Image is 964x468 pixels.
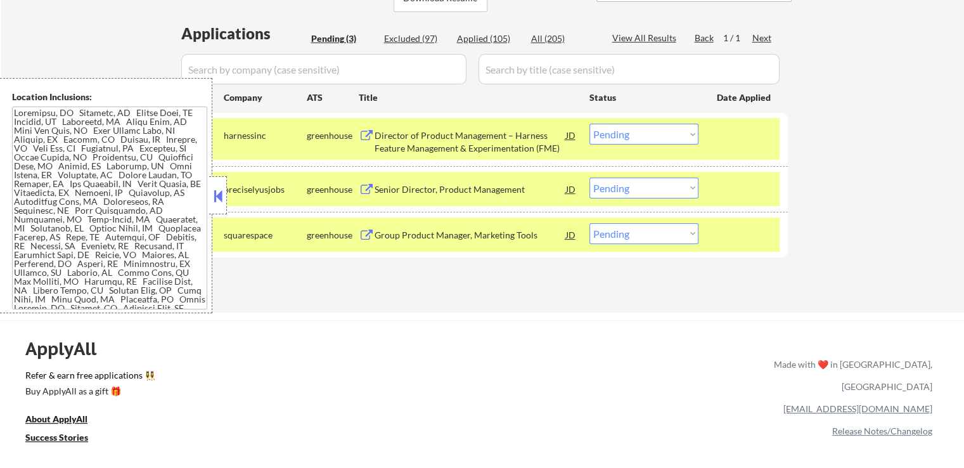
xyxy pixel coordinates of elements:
[25,338,111,360] div: ApplyAll
[25,432,88,443] u: Success Stories
[457,32,520,45] div: Applied (105)
[752,32,773,44] div: Next
[612,32,680,44] div: View All Results
[25,387,152,396] div: Buy ApplyAll as a gift 🎁
[832,426,932,436] a: Release Notes/Changelog
[375,183,566,196] div: Senior Director, Product Management
[479,54,780,84] input: Search by title (case sensitive)
[783,403,932,414] a: [EMAIL_ADDRESS][DOMAIN_NAME]
[307,129,359,142] div: greenhouse
[695,32,715,44] div: Back
[224,129,307,142] div: harnessinc
[531,32,594,45] div: All (205)
[375,229,566,242] div: Group Product Manager, Marketing Tools
[12,91,207,103] div: Location Inclusions:
[307,91,359,104] div: ATS
[307,183,359,196] div: greenhouse
[359,91,577,104] div: Title
[311,32,375,45] div: Pending (3)
[25,371,509,384] a: Refer & earn free applications 👯‍♀️
[224,91,307,104] div: Company
[224,183,307,196] div: preciselyusjobs
[181,54,466,84] input: Search by company (case sensitive)
[384,32,447,45] div: Excluded (97)
[565,178,577,200] div: JD
[375,129,566,154] div: Director of Product Management – Harness Feature Management & Experimentation (FME)
[25,384,152,400] a: Buy ApplyAll as a gift 🎁
[589,86,698,108] div: Status
[224,229,307,242] div: squarespace
[25,412,105,428] a: About ApplyAll
[565,124,577,146] div: JD
[25,431,105,446] a: Success Stories
[769,353,932,398] div: Made with ❤️ in [GEOGRAPHIC_DATA], [GEOGRAPHIC_DATA]
[717,91,773,104] div: Date Applied
[181,26,307,41] div: Applications
[565,223,577,246] div: JD
[307,229,359,242] div: greenhouse
[723,32,752,44] div: 1 / 1
[25,413,87,424] u: About ApplyAll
